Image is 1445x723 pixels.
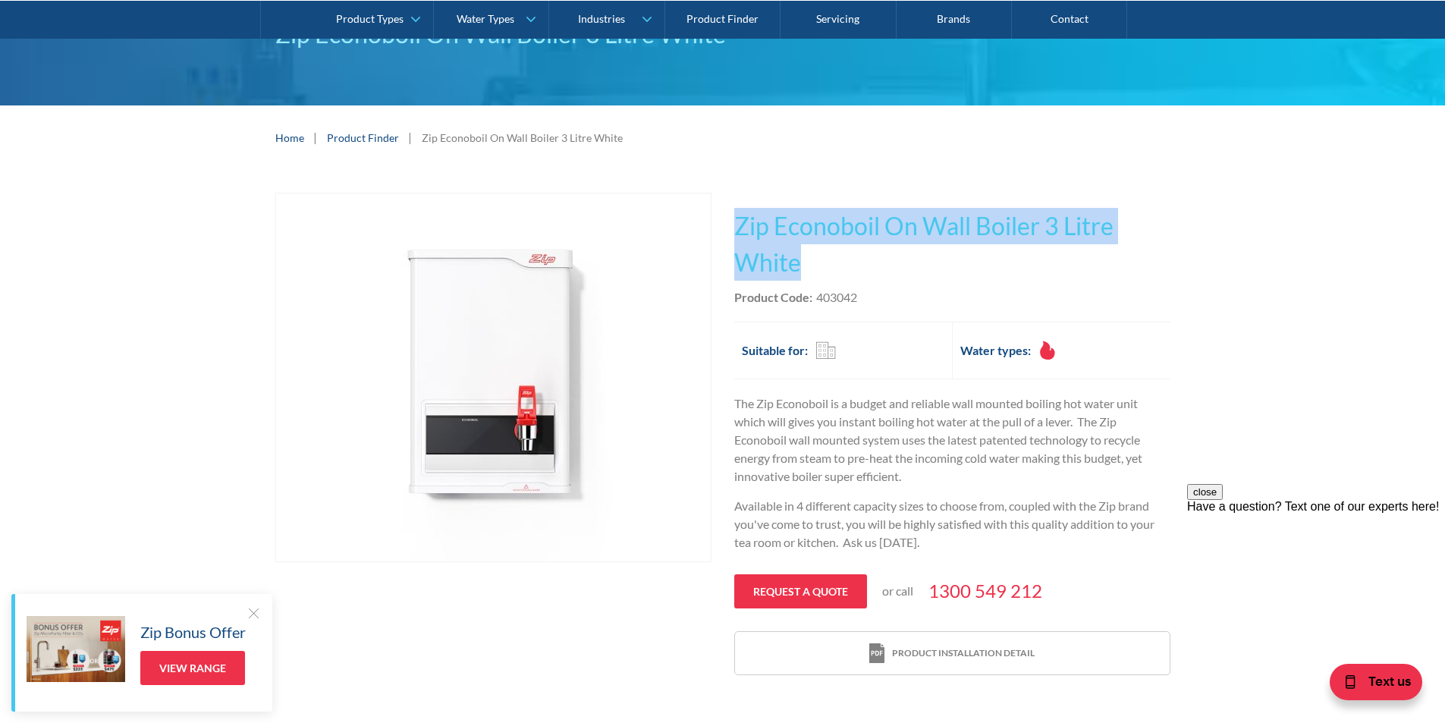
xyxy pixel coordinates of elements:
p: The Zip Econoboil is a budget and reliable wall mounted boiling hot water unit which will gives y... [734,395,1170,486]
div: | [407,128,414,146]
a: View Range [140,651,245,685]
a: open lightbox [275,193,712,562]
div: 403042 [816,288,857,306]
p: or call [882,582,913,600]
div: Water Types [457,12,514,25]
img: print icon [869,643,884,664]
a: 1300 549 212 [928,577,1042,605]
iframe: podium webchat widget bubble [1324,647,1445,723]
h2: Suitable for: [742,341,808,360]
p: Available in 4 different capacity sizes to choose from, coupled with the Zip brand you've come to... [734,497,1170,552]
iframe: podium webchat widget prompt [1187,484,1445,666]
a: Home [275,130,304,146]
div: Product installation detail [892,646,1035,660]
div: | [312,128,319,146]
img: Zip Bonus Offer [27,616,125,682]
div: Product Types [336,12,404,25]
a: print iconProduct installation detail [735,632,1170,675]
div: Industries [578,12,625,25]
a: Product Finder [327,130,399,146]
img: Zip Econoboil On Wall Boiler 3 Litre White [343,193,644,561]
div: Zip Econoboil On Wall Boiler 3 Litre White [422,130,623,146]
h1: Zip Econoboil On Wall Boiler 3 Litre White [734,208,1170,281]
strong: Product Code: [734,290,812,304]
h2: Water types: [960,341,1031,360]
a: Request a quote [734,574,867,608]
h5: Zip Bonus Offer [140,621,246,643]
